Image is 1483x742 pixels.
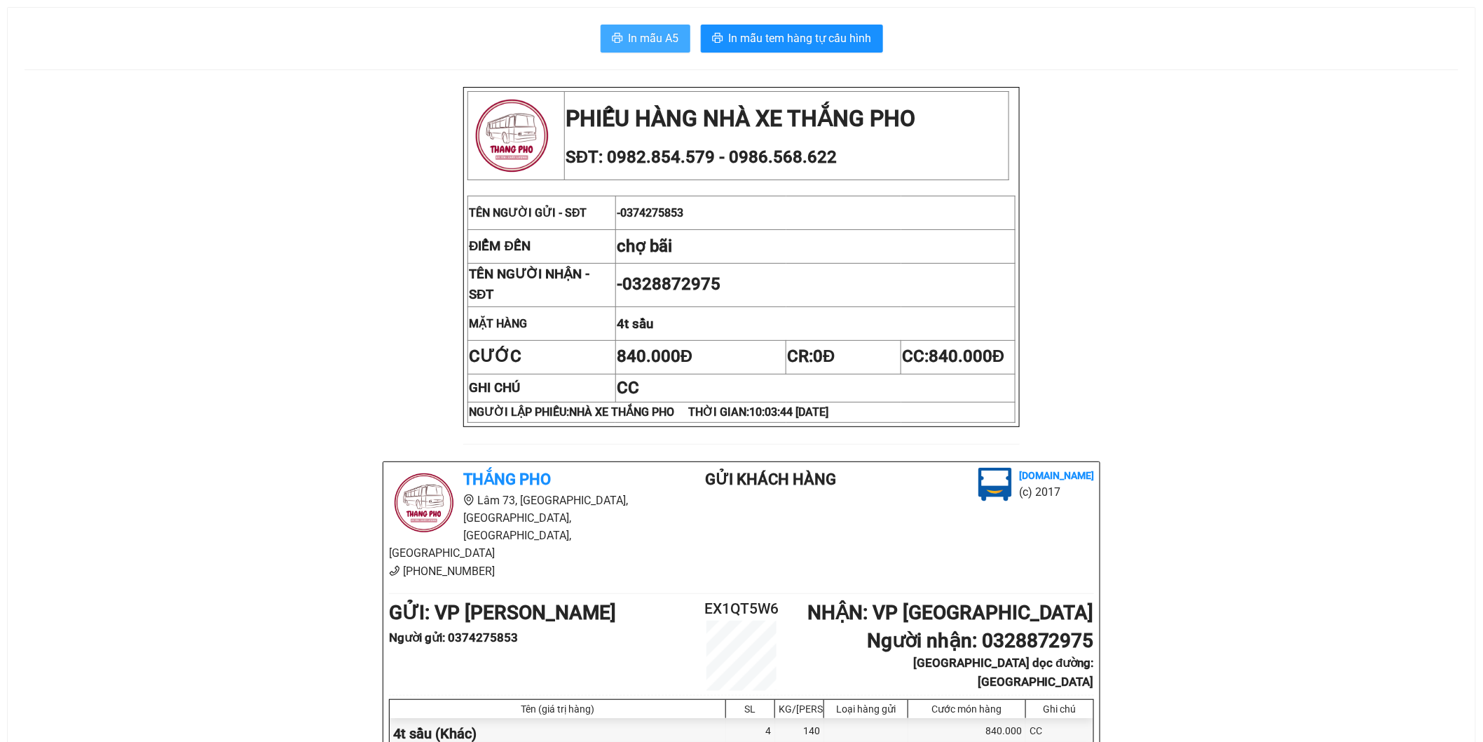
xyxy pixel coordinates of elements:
[912,703,1022,715] div: Cước món hàng
[1030,703,1090,715] div: Ghi chú
[729,29,872,47] span: In mẫu tem hàng tự cấu hình
[469,238,531,254] strong: ĐIỂM ĐẾN
[6,20,54,106] img: logo
[929,346,1004,366] span: 840.000Đ
[683,598,800,621] h2: EX1QT5W6
[1019,483,1094,501] li: (c) 2017
[749,405,828,419] span: 10:03:44 [DATE]
[566,147,837,167] span: SĐT: 0982.854.579 - 0986.568.622
[469,405,828,419] strong: NGƯỜI LẬP PHIẾU:
[469,267,589,302] strong: TÊN NGƯỜI NHẬN - SĐT
[389,468,459,538] img: logo.jpg
[469,380,520,396] strong: GHI CHÚ
[807,601,1094,624] b: NHẬN : VP [GEOGRAPHIC_DATA]
[730,703,771,715] div: SL
[779,703,820,715] div: KG/[PERSON_NAME]
[389,562,650,580] li: [PHONE_NUMBER]
[566,105,915,132] strong: PHIẾU HÀNG NHÀ XE THẮNG PHO
[617,316,653,332] span: 4t sầu
[56,79,215,118] span: SĐT: 0982.854.579 - 0986.568.622
[712,32,723,46] span: printer
[617,236,672,256] span: chợ bãi
[463,494,474,506] span: environment
[629,29,679,47] span: In mẫu A5
[1019,470,1094,481] b: [DOMAIN_NAME]
[617,274,720,294] span: -
[617,346,692,366] span: 840.000Đ
[389,601,616,624] b: GỬI : VP [PERSON_NAME]
[601,25,690,53] button: printerIn mẫu A5
[469,206,587,220] span: TÊN NGƯỜI GỬI - SĐT
[813,346,835,366] span: 0Đ
[469,317,527,330] strong: MẶT HÀNG
[617,378,639,398] span: CC
[56,8,273,61] strong: PHIẾU HÀNG NHÀ XE THẮNG PHO
[828,703,904,715] div: Loại hàng gửi
[612,32,623,46] span: printer
[787,346,835,366] span: CR:
[902,346,1004,366] span: CC:
[914,656,1094,689] b: [GEOGRAPHIC_DATA] dọc đường: [GEOGRAPHIC_DATA]
[701,25,883,53] button: printerIn mẫu tem hàng tự cấu hình
[706,471,837,488] b: Gửi khách hàng
[617,206,683,220] span: -
[978,468,1012,501] img: logo.jpg
[469,346,521,366] strong: CƯỚC
[389,630,518,645] b: Người gửi : 0374275853
[620,206,683,220] span: 0374275853
[622,274,720,294] span: 0328872975
[463,471,551,488] b: Thắng Pho
[389,492,650,562] li: Lâm 73, [GEOGRAPHIC_DATA], [GEOGRAPHIC_DATA], [GEOGRAPHIC_DATA], [GEOGRAPHIC_DATA]
[867,629,1094,652] b: Người nhận : 0328872975
[393,703,722,715] div: Tên (giá trị hàng)
[569,405,828,419] span: NHÀ XE THẮNG PHO THỜI GIAN:
[469,93,555,179] img: logo
[389,565,400,576] span: phone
